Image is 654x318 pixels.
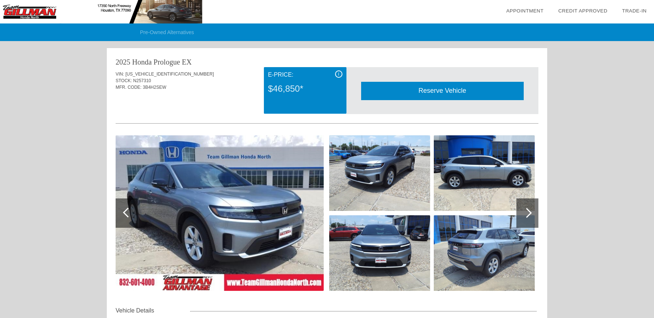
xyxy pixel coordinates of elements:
span: VIN: [116,72,124,77]
div: Quoted on [DATE] 9:31:45 PM [116,102,538,113]
img: image.aspx [329,215,430,291]
span: MFR. CODE: [116,85,142,90]
img: image.aspx [434,215,535,291]
div: Vehicle Details [116,306,190,315]
div: EX [182,57,192,67]
span: [US_VEHICLE_IDENTIFICATION_NUMBER] [126,72,214,77]
div: $46,850* [268,79,342,98]
span: STOCK: [116,78,132,83]
div: i [335,70,342,78]
img: image.aspx [434,135,535,211]
a: Appointment [506,8,544,14]
a: Trade-In [622,8,647,14]
img: image.aspx [116,135,324,291]
span: 3B4H2SEW [143,85,166,90]
img: image.aspx [329,135,430,211]
div: Reserve Vehicle [361,82,524,100]
div: E-Price: [268,70,342,79]
span: N257310 [133,78,151,83]
div: 2025 Honda Prologue [116,57,180,67]
a: Credit Approved [558,8,607,14]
